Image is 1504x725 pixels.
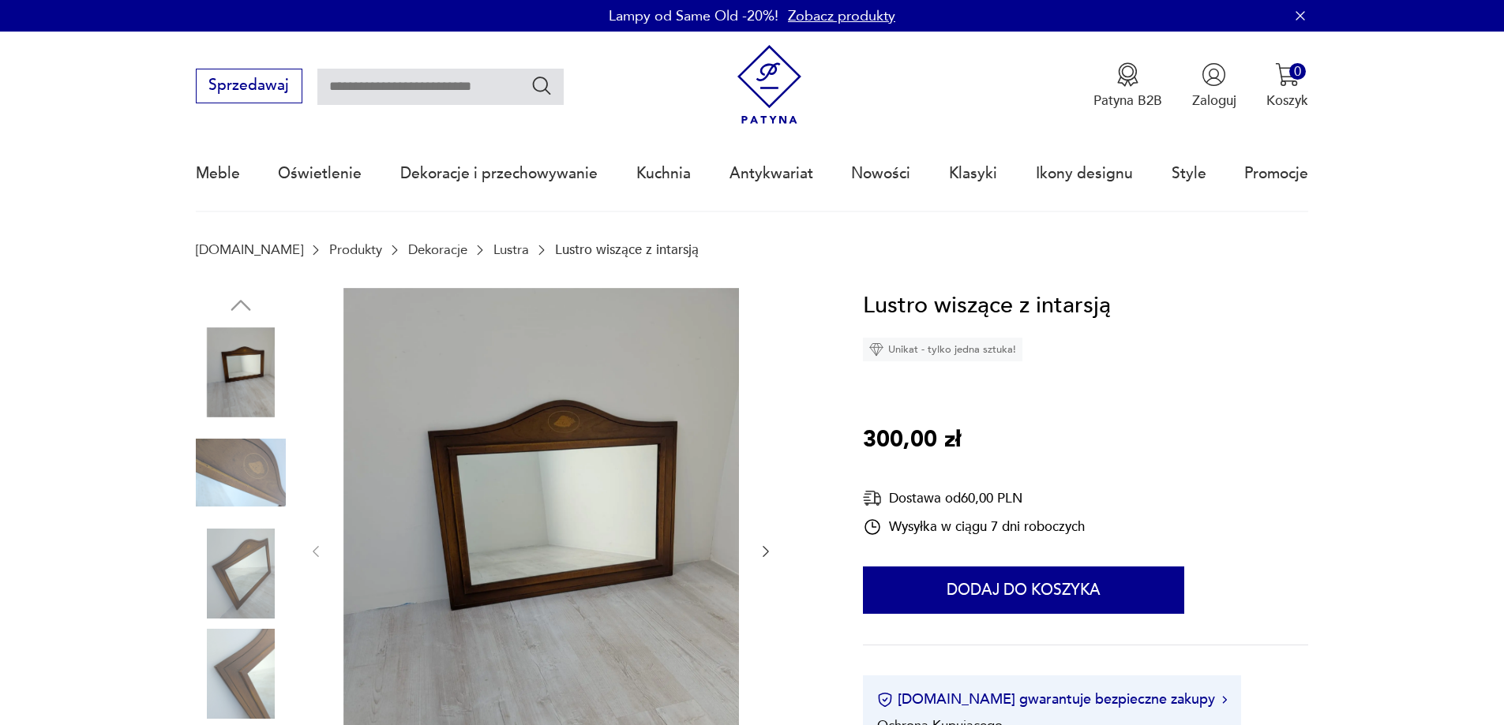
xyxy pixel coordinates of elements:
[196,137,240,210] a: Meble
[329,242,382,257] a: Produkty
[531,74,553,97] button: Szukaj
[1266,92,1308,110] p: Koszyk
[408,242,467,257] a: Dekoracje
[863,338,1022,361] div: Unikat - tylko jedna sztuka!
[1222,696,1227,704] img: Ikona strzałki w prawo
[1192,62,1236,110] button: Zaloguj
[949,137,997,210] a: Klasyki
[196,80,302,93] a: Sprzedawaj
[278,137,362,210] a: Oświetlenie
[1093,62,1162,110] button: Patyna B2B
[1289,63,1306,80] div: 0
[863,422,961,458] p: 300,00 zł
[863,288,1111,324] h1: Lustro wiszące z intarsją
[877,692,893,708] img: Ikona certyfikatu
[1275,62,1300,87] img: Ikona koszyka
[1192,92,1236,110] p: Zaloguj
[869,342,883,357] img: Ikona diamentu
[196,428,286,518] img: Zdjęcie produktu Lustro wiszące z intarsją
[1244,137,1308,210] a: Promocje
[863,518,1085,536] div: Wysyłka w ciągu 7 dni roboczych
[555,242,699,257] p: Lustro wiszące z intarsją
[788,6,895,26] a: Zobacz produkty
[1266,62,1308,110] button: 0Koszyk
[609,6,778,26] p: Lampy od Same Old -20%!
[851,137,910,210] a: Nowości
[196,242,303,257] a: [DOMAIN_NAME]
[863,566,1184,614] button: Dodaj do koszyka
[1172,137,1206,210] a: Style
[196,629,286,719] img: Zdjęcie produktu Lustro wiszące z intarsją
[1093,62,1162,110] a: Ikona medaluPatyna B2B
[1116,62,1140,87] img: Ikona medalu
[196,69,302,103] button: Sprzedawaj
[1036,137,1133,210] a: Ikony designu
[729,137,813,210] a: Antykwariat
[877,689,1227,709] button: [DOMAIN_NAME] gwarantuje bezpieczne zakupy
[400,137,598,210] a: Dekoracje i przechowywanie
[1093,92,1162,110] p: Patyna B2B
[863,488,882,508] img: Ikona dostawy
[729,45,809,125] img: Patyna - sklep z meblami i dekoracjami vintage
[196,327,286,417] img: Zdjęcie produktu Lustro wiszące z intarsją
[863,488,1085,508] div: Dostawa od 60,00 PLN
[493,242,529,257] a: Lustra
[636,137,691,210] a: Kuchnia
[196,529,286,618] img: Zdjęcie produktu Lustro wiszące z intarsją
[1202,62,1226,87] img: Ikonka użytkownika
